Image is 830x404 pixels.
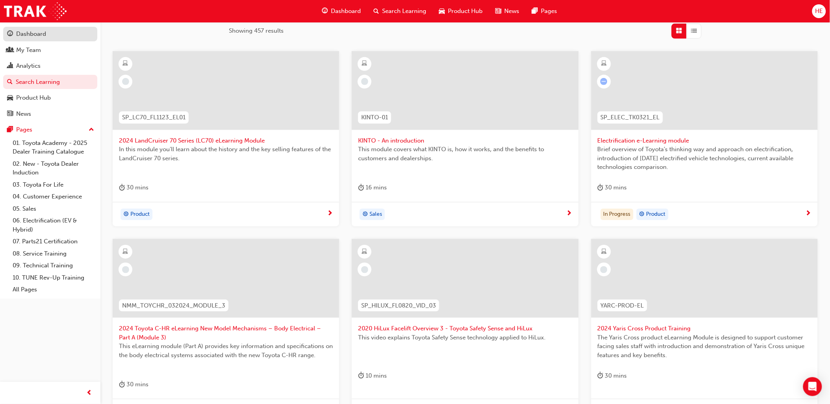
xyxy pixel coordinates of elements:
[600,266,607,273] span: learningRecordVerb_NONE-icon
[691,26,697,35] span: List
[382,7,426,16] span: Search Learning
[358,183,364,193] span: duration-icon
[367,3,433,19] a: search-iconSearch Learning
[4,2,67,20] img: Trak
[7,47,13,54] span: people-icon
[598,324,811,333] span: 2024 Yaris Cross Product Training
[119,380,149,389] div: 30 mins
[812,4,826,18] button: HE
[598,145,811,172] span: Brief overview of Toyota’s thinking way and approach on electrification, introduction of [DATE] e...
[122,113,186,122] span: SP_LC70_FL1123_EL01
[433,3,489,19] a: car-iconProduct Hub
[327,210,333,217] span: next-icon
[591,51,818,227] a: SP_ELEC_TK0321_ELElectrification e-Learning moduleBrief overview of Toyota’s thinking way and app...
[7,63,13,70] span: chart-icon
[119,183,125,193] span: duration-icon
[361,266,368,273] span: learningRecordVerb_NONE-icon
[122,78,129,85] span: learningRecordVerb_NONE-icon
[3,43,97,57] a: My Team
[119,145,333,163] span: In this module you'll learn about the history and the key selling features of the LandCruiser 70 ...
[362,59,368,69] span: learningResourceType_ELEARNING-icon
[358,324,572,333] span: 2020 HiLux Facelift Overview 3 - Toyota Safety Sense and HiLux
[439,6,445,16] span: car-icon
[9,203,97,215] a: 05. Sales
[358,333,572,342] span: This video explains Toyota Safety Sense technology applied to HiLux.
[362,209,368,220] span: target-icon
[3,91,97,105] a: Product Hub
[352,51,578,227] a: KINTO-01KINTO - An introductionThis module covers what KINTO is, how it works, and the benefits t...
[9,235,97,248] a: 07. Parts21 Certification
[331,7,361,16] span: Dashboard
[7,126,13,133] span: pages-icon
[489,3,525,19] a: news-iconNews
[3,27,97,41] a: Dashboard
[119,324,333,342] span: 2024 Toyota C-HR eLearning New Model Mechanisms – Body Electrical – Part A (Module 3)
[119,380,125,389] span: duration-icon
[122,301,225,310] span: NMM_TOYCHR_032024_MODULE_3
[532,6,538,16] span: pages-icon
[9,215,97,235] a: 06. Electrification (EV & Hybrid)
[495,6,501,16] span: news-icon
[3,59,97,73] a: Analytics
[361,113,388,122] span: KINTO-01
[370,210,382,219] span: Sales
[373,6,379,16] span: search-icon
[598,183,603,193] span: duration-icon
[7,111,13,118] span: news-icon
[322,6,328,16] span: guage-icon
[229,26,284,35] span: Showing 457 results
[806,210,811,217] span: next-icon
[601,209,633,221] div: In Progress
[598,136,811,145] span: Electrification e-Learning module
[9,259,97,272] a: 09. Technical Training
[89,125,94,135] span: up-icon
[601,59,607,69] span: learningResourceType_ELEARNING-icon
[3,25,97,122] button: DashboardMy TeamAnalyticsSearch LearningProduct HubNews
[504,7,519,16] span: News
[9,137,97,158] a: 01. Toyota Academy - 2025 Dealer Training Catalogue
[16,30,46,39] div: Dashboard
[122,266,129,273] span: learningRecordVerb_NONE-icon
[123,209,129,220] span: target-icon
[361,301,436,310] span: SP_HILUX_FL0820_VID_03
[358,145,572,163] span: This module covers what KINTO is, how it works, and the benefits to customers and dealerships.
[9,158,97,179] a: 02. New - Toyota Dealer Induction
[130,210,150,219] span: Product
[9,191,97,203] a: 04. Customer Experience
[87,388,93,398] span: prev-icon
[676,26,682,35] span: Grid
[113,51,339,227] a: SP_LC70_FL1123_EL012024 LandCruiser 70 Series (LC70) eLearning ModuleIn this module you'll learn ...
[16,93,51,102] div: Product Hub
[7,31,13,38] span: guage-icon
[601,247,607,257] span: learningResourceType_ELEARNING-icon
[16,125,32,134] div: Pages
[601,113,660,122] span: SP_ELEC_TK0321_EL
[358,371,364,381] span: duration-icon
[541,7,557,16] span: Pages
[123,59,128,69] span: learningResourceType_ELEARNING-icon
[119,183,149,193] div: 30 mins
[358,136,572,145] span: KINTO - An introduction
[815,7,823,16] span: HE
[9,272,97,284] a: 10. TUNE Rev-Up Training
[3,122,97,137] button: Pages
[362,247,368,257] span: learningResourceType_ELEARNING-icon
[598,183,627,193] div: 30 mins
[566,210,572,217] span: next-icon
[16,109,31,119] div: News
[361,78,368,85] span: learningRecordVerb_NONE-icon
[598,333,811,360] span: The Yaris Cross product eLearning Module is designed to support customer facing sales staff with ...
[3,75,97,89] a: Search Learning
[448,7,483,16] span: Product Hub
[7,95,13,102] span: car-icon
[9,179,97,191] a: 03. Toyota For Life
[600,78,607,85] span: learningRecordVerb_ATTEMPT-icon
[803,377,822,396] div: Open Intercom Messenger
[16,46,41,55] div: My Team
[358,371,387,381] div: 10 mins
[16,61,41,70] div: Analytics
[9,284,97,296] a: All Pages
[525,3,563,19] a: pages-iconPages
[7,79,13,86] span: search-icon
